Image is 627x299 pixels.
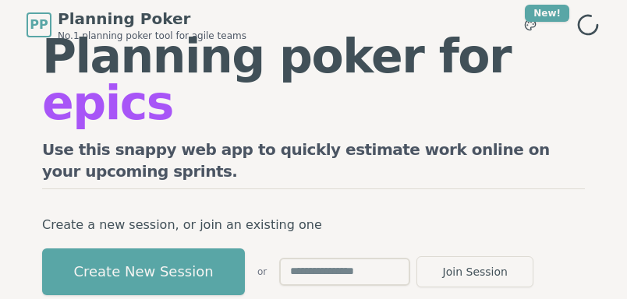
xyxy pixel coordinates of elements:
div: New! [525,5,569,22]
span: or [257,266,267,278]
h2: Use this snappy web app to quickly estimate work online on your upcoming sprints. [42,139,585,189]
button: Create New Session [42,248,245,295]
p: Create a new session, or join an existing one [42,214,585,236]
button: New! [516,11,544,39]
span: epics [42,76,173,130]
span: Planning Poker [58,8,246,30]
a: PPPlanning PokerNo.1 planning poker tool for agile teams [27,8,246,42]
button: Join Session [416,256,533,287]
span: PP [30,16,48,34]
h1: Planning poker for [42,33,585,126]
